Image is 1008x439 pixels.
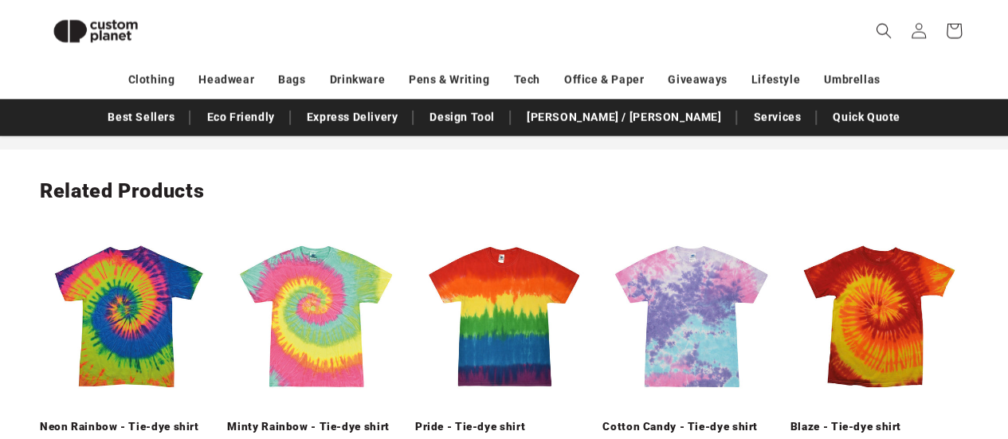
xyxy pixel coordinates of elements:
[745,104,809,131] a: Services
[227,420,405,434] a: Minty Rainbow - Tie-dye shirt
[278,66,305,94] a: Bags
[299,104,406,131] a: Express Delivery
[415,420,593,434] a: Pride - Tie-dye shirt
[564,66,644,94] a: Office & Paper
[866,14,901,49] summary: Search
[40,178,968,204] h2: Related Products
[928,363,1008,439] iframe: Chat Widget
[422,104,503,131] a: Design Tool
[825,104,908,131] a: Quick Quote
[40,6,151,57] img: Custom Planet
[409,66,489,94] a: Pens & Writing
[824,66,880,94] a: Umbrellas
[40,420,218,434] a: Neon Rainbow - Tie-dye shirt
[330,66,385,94] a: Drinkware
[751,66,800,94] a: Lifestyle
[513,66,539,94] a: Tech
[790,420,968,434] a: Blaze - Tie-dye shirt
[602,420,780,434] a: Cotton Candy - Tie-dye shirt
[128,66,175,94] a: Clothing
[100,104,182,131] a: Best Sellers
[519,104,729,131] a: [PERSON_NAME] / [PERSON_NAME]
[198,104,282,131] a: Eco Friendly
[198,66,254,94] a: Headwear
[668,66,727,94] a: Giveaways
